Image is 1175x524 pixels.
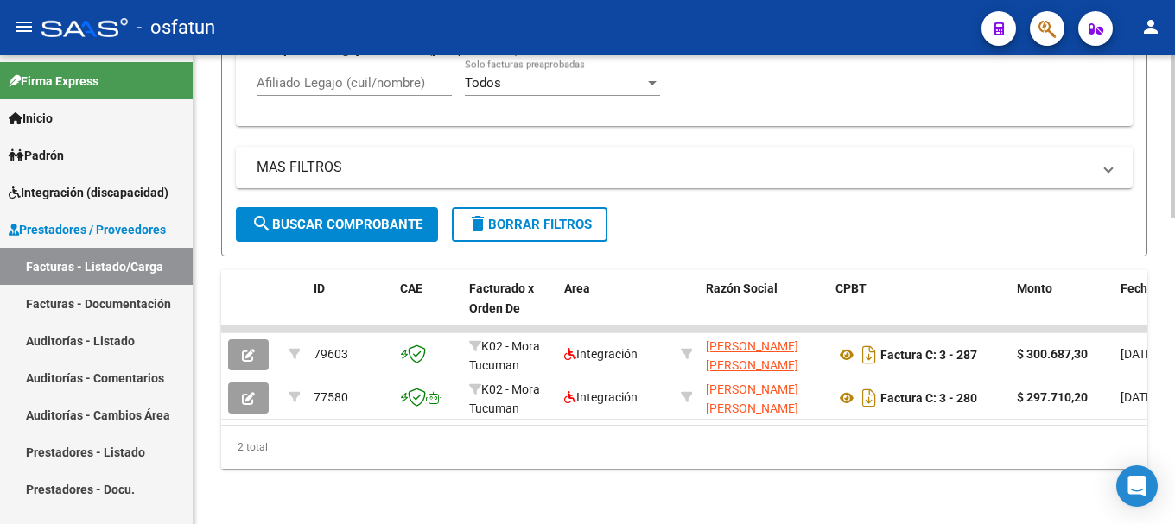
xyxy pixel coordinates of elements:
span: Area [564,281,590,295]
button: Buscar Comprobante [236,207,438,242]
mat-panel-title: MAS FILTROS [257,158,1091,177]
span: K02 - Mora Tucuman [469,339,540,373]
span: Integración (discapacidad) [9,183,168,202]
span: Facturado x Orden De [469,281,534,315]
datatable-header-cell: Razón Social [699,270,829,346]
span: 77580 [314,390,348,404]
span: Padrón [9,146,64,165]
span: [PERSON_NAME] [PERSON_NAME] [706,339,798,373]
strong: $ 300.687,30 [1017,347,1088,361]
strong: $ 297.710,20 [1017,390,1088,404]
span: Prestadores / Proveedores [9,220,166,239]
div: 2 total [221,426,1147,469]
span: Buscar Comprobante [251,217,422,232]
datatable-header-cell: Facturado x Orden De [462,270,557,346]
mat-expansion-panel-header: MAS FILTROS [236,147,1133,188]
button: Borrar Filtros [452,207,607,242]
strong: Factura C: 3 - 287 [880,348,977,362]
mat-icon: delete [467,213,488,234]
datatable-header-cell: Area [557,270,674,346]
span: Integración [564,347,638,361]
span: ID [314,281,325,295]
div: 27315883933 [706,380,822,416]
datatable-header-cell: CAE [393,270,462,346]
span: Borrar Filtros [467,217,592,232]
span: Todos [465,75,501,91]
span: Monto [1017,281,1052,295]
span: [PERSON_NAME] [PERSON_NAME] [706,382,798,416]
span: [DATE] [1121,347,1156,361]
mat-icon: menu [14,16,35,37]
div: 27315883933 [706,337,822,373]
span: - osfatun [137,9,215,47]
strong: Factura C: 3 - 280 [880,391,977,405]
span: 79603 [314,347,348,361]
span: CPBT [835,281,867,295]
span: CAE [400,281,422,295]
span: Integración [564,390,638,404]
span: [DATE] [1121,390,1156,404]
span: Inicio [9,109,53,128]
i: Descargar documento [858,384,880,412]
datatable-header-cell: ID [307,270,393,346]
mat-icon: person [1140,16,1161,37]
i: Descargar documento [858,341,880,369]
span: Razón Social [706,281,778,295]
datatable-header-cell: Monto [1010,270,1114,346]
span: K02 - Mora Tucuman [469,382,540,416]
datatable-header-cell: CPBT [829,270,1010,346]
span: Firma Express [9,72,98,91]
mat-icon: search [251,213,272,234]
div: Open Intercom Messenger [1116,465,1158,507]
